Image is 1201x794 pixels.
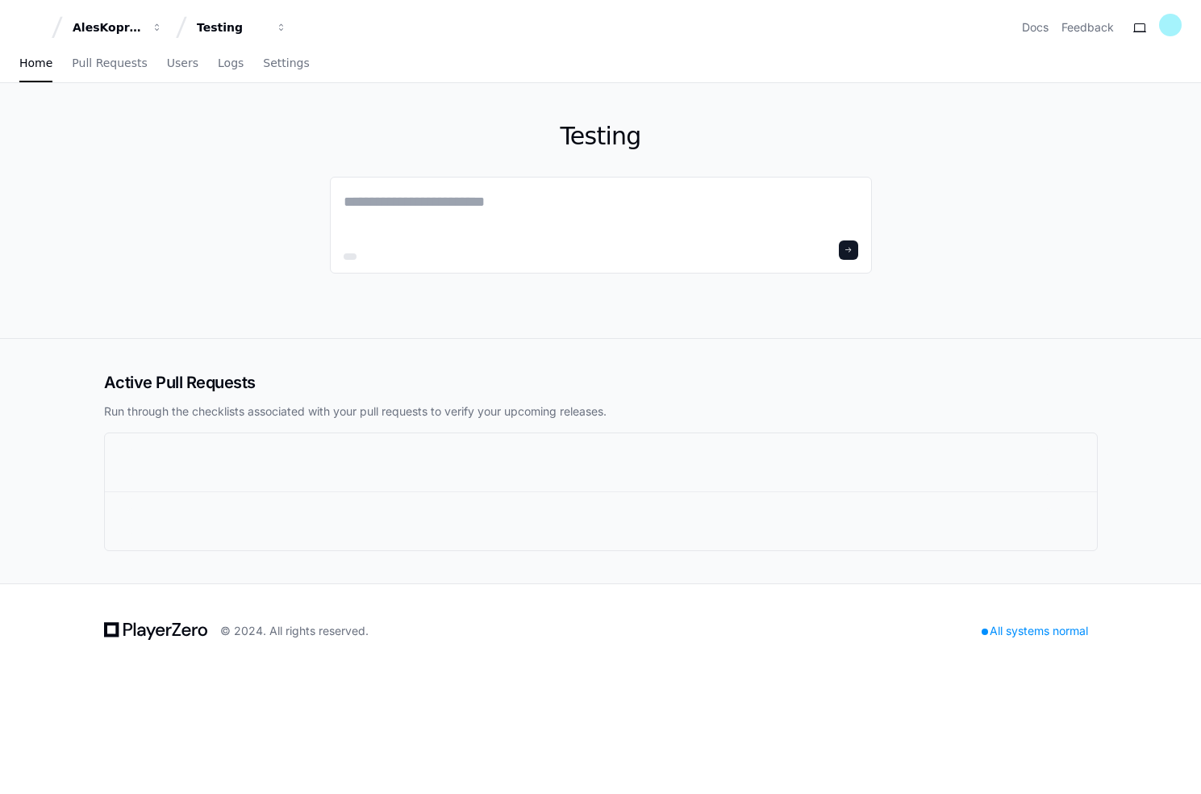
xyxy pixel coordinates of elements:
[66,13,169,42] button: AlesKoprivnikar
[218,45,244,82] a: Logs
[190,13,294,42] button: Testing
[72,58,147,68] span: Pull Requests
[104,371,1098,394] h2: Active Pull Requests
[972,620,1098,642] div: All systems normal
[220,623,369,639] div: © 2024. All rights reserved.
[263,45,309,82] a: Settings
[73,19,142,36] div: AlesKoprivnikar
[197,19,266,36] div: Testing
[167,58,198,68] span: Users
[218,58,244,68] span: Logs
[1061,19,1114,36] button: Feedback
[104,403,1098,420] p: Run through the checklists associated with your pull requests to verify your upcoming releases.
[263,58,309,68] span: Settings
[19,58,52,68] span: Home
[19,45,52,82] a: Home
[330,122,872,151] h1: Testing
[72,45,147,82] a: Pull Requests
[1022,19,1049,36] a: Docs
[167,45,198,82] a: Users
